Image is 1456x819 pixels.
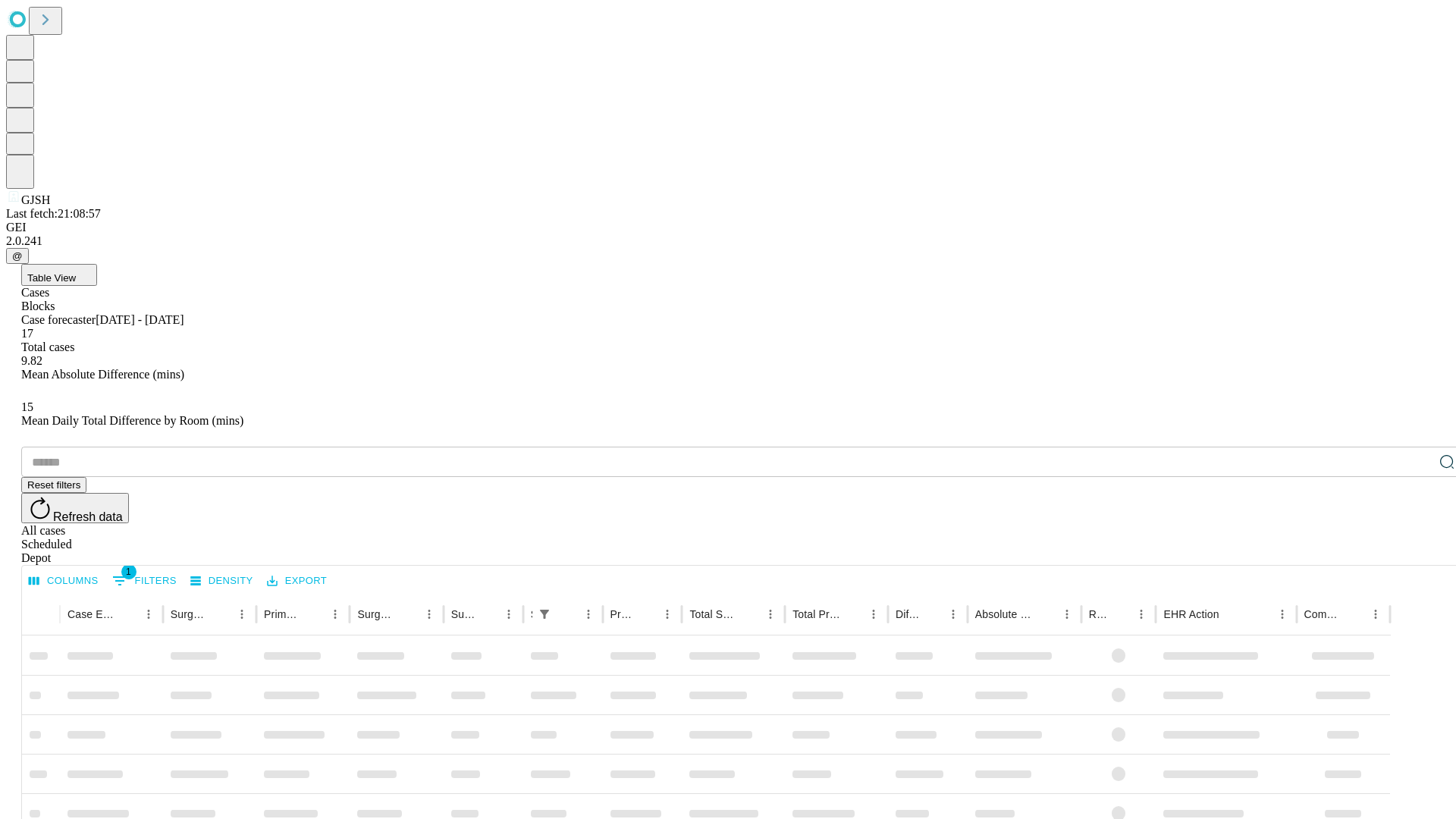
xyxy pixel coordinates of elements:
button: Sort [557,604,578,625]
div: Difference [896,608,920,620]
div: Case Epic Id [67,608,115,620]
button: Reset filters [21,477,86,493]
button: Menu [1056,604,1078,625]
button: Menu [138,604,159,625]
div: Predicted In Room Duration [610,608,635,620]
button: Sort [397,604,419,625]
div: 1 active filter [534,604,555,625]
button: Sort [477,604,498,625]
span: @ [12,250,23,262]
button: Menu [325,604,346,625]
button: Sort [1109,604,1131,625]
button: @ [6,248,29,264]
div: Total Scheduled Duration [689,608,737,620]
button: Menu [1272,604,1293,625]
button: Show filters [534,604,555,625]
span: 15 [21,400,33,413]
button: Table View [21,264,97,286]
button: Menu [657,604,678,625]
button: Menu [1365,604,1386,625]
button: Sort [1221,604,1242,625]
button: Sort [117,604,138,625]
div: Total Predicted Duration [792,608,840,620]
span: Refresh data [53,510,123,523]
button: Density [187,570,257,593]
div: GEI [6,221,1450,234]
div: 2.0.241 [6,234,1450,248]
span: Reset filters [27,479,80,491]
button: Sort [1344,604,1365,625]
button: Sort [1035,604,1056,625]
button: Sort [210,604,231,625]
span: Mean Daily Total Difference by Room (mins) [21,414,243,427]
div: Surgeon Name [171,608,209,620]
span: Last fetch: 21:08:57 [6,207,101,220]
button: Sort [635,604,657,625]
button: Menu [498,604,519,625]
span: Total cases [21,340,74,353]
button: Menu [231,604,253,625]
div: Resolved in EHR [1089,608,1109,620]
span: 1 [121,564,136,579]
button: Menu [1131,604,1152,625]
button: Select columns [25,570,102,593]
div: EHR Action [1163,608,1219,620]
button: Menu [760,604,781,625]
button: Menu [578,604,599,625]
button: Show filters [108,569,180,593]
div: Comments [1304,608,1342,620]
span: GJSH [21,193,50,206]
span: Case forecaster [21,313,96,326]
div: Surgery Name [357,608,395,620]
div: Surgery Date [451,608,475,620]
div: Absolute Difference [975,608,1034,620]
span: [DATE] - [DATE] [96,313,184,326]
span: 17 [21,327,33,340]
button: Sort [921,604,943,625]
span: 9.82 [21,354,42,367]
div: Primary Service [264,608,302,620]
div: Scheduled In Room Duration [531,608,532,620]
button: Menu [943,604,964,625]
button: Sort [739,604,760,625]
button: Menu [419,604,440,625]
button: Menu [863,604,884,625]
button: Export [263,570,331,593]
button: Sort [303,604,325,625]
button: Sort [842,604,863,625]
span: Mean Absolute Difference (mins) [21,368,184,381]
button: Refresh data [21,493,129,523]
span: Table View [27,272,76,284]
